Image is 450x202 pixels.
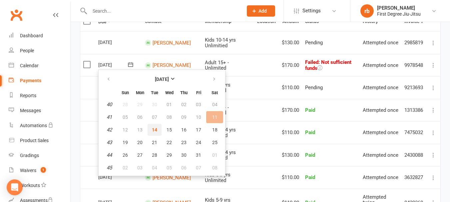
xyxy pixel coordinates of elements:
div: Open Intercom Messenger [7,179,23,195]
span: 26 [123,152,128,158]
button: 25 [206,136,223,148]
td: 2985819 [401,31,426,54]
span: Adult 15+ - Unlimited [205,60,229,71]
td: $110.00 [279,166,302,189]
button: 17 [192,124,206,136]
span: Pending [305,40,323,46]
button: 06 [177,162,191,174]
span: 21 [152,140,157,145]
td: $170.00 [279,54,302,77]
button: 04 [148,162,162,174]
button: 05 [162,162,176,174]
a: Automations [9,118,70,133]
span: 08 [212,165,218,170]
div: First Degree Jiu-Jitsu [377,11,421,17]
button: 22 [162,136,176,148]
small: Wednesday [165,90,174,95]
a: Payments [9,73,70,88]
a: Product Sales [9,133,70,148]
button: 07 [192,162,206,174]
span: 16 [181,127,187,132]
span: 23 [181,140,187,145]
span: Kids 10-14 yrs Unlimitied [205,37,236,49]
button: 23 [177,136,191,148]
span: 19 [123,140,128,145]
td: $170.00 [279,99,302,121]
button: 20 [133,136,147,148]
em: 43 [107,139,112,145]
span: 1 [41,167,46,173]
span: Attempted once [363,40,398,46]
button: 24 [192,136,206,148]
a: Waivers 1 [9,163,70,178]
small: Saturday [212,90,218,95]
button: 29 [162,149,176,161]
span: 29 [167,152,172,158]
span: Attempted once [363,129,398,135]
button: 30 [177,149,191,161]
a: Calendar [9,58,70,73]
button: Add [247,5,275,17]
span: Attempted once [363,107,398,113]
span: Attempted once [363,85,398,91]
em: 44 [107,152,112,158]
a: Clubworx [8,7,25,23]
button: 27 [133,149,147,161]
span: 02 [123,165,128,170]
span: Pending [305,85,323,91]
div: Calendar [20,63,39,68]
small: Thursday [180,90,188,95]
input: Search... [88,6,238,16]
td: $110.00 [279,76,302,99]
div: [DATE] [98,172,129,182]
td: 9978548 [401,54,426,77]
span: 22 [167,140,172,145]
span: 01 [212,152,218,158]
span: Paid [305,152,315,158]
div: People [20,48,34,53]
button: 28 [148,149,162,161]
span: Paid [305,129,315,135]
td: $130.00 [279,31,302,54]
a: [PERSON_NAME] [153,174,191,180]
div: Gradings [20,153,39,158]
small: Sunday [122,90,129,95]
span: 24 [196,140,201,145]
span: Paid [305,107,315,113]
span: 18 [212,127,218,132]
div: Payments [20,78,41,83]
div: Reports [20,93,36,98]
a: Gradings [9,148,70,163]
div: Automations [20,123,47,128]
div: [DATE] [98,37,129,47]
div: Messages [20,108,41,113]
span: 30 [181,152,187,158]
div: Waivers [20,168,36,173]
span: 27 [137,152,143,158]
span: : Not sufficient funds [305,59,351,71]
span: 06 [181,165,187,170]
span: 05 [167,165,172,170]
div: Dashboard [20,33,43,38]
strong: [DATE] [155,77,169,82]
span: Add [258,8,267,14]
span: 28 [152,152,157,158]
button: 01 [206,149,223,161]
a: [PERSON_NAME] [153,40,191,46]
em: 41 [107,114,112,120]
td: $110.00 [279,121,302,144]
td: 7475032 [401,121,426,144]
button: 19 [118,136,132,148]
td: 3632827 [401,166,426,189]
em: 45 [107,165,112,171]
a: Messages [9,103,70,118]
button: 18 [206,124,223,136]
a: Dashboard [9,28,70,43]
button: 14 [148,124,162,136]
span: 03 [137,165,143,170]
div: rb [360,4,374,18]
em: 42 [107,127,112,133]
div: Product Sales [20,138,49,143]
button: 15 [162,124,176,136]
a: Workouts [9,178,70,193]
